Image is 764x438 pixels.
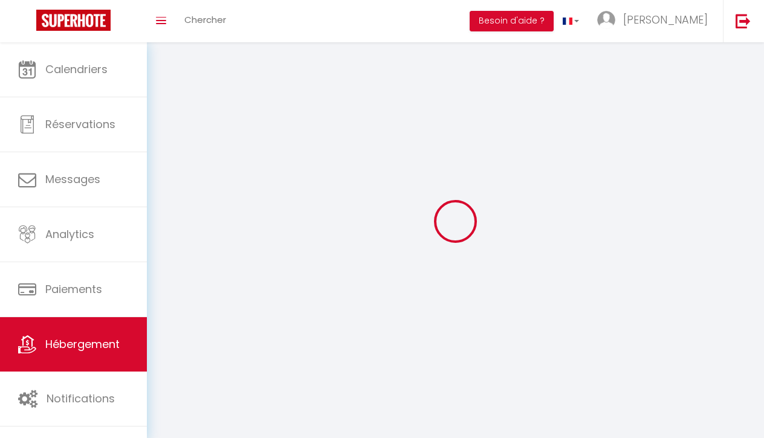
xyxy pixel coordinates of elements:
[45,117,115,132] span: Réservations
[45,337,120,352] span: Hébergement
[45,282,102,297] span: Paiements
[470,11,554,31] button: Besoin d'aide ?
[47,391,115,406] span: Notifications
[184,13,226,26] span: Chercher
[597,11,615,29] img: ...
[10,5,46,41] button: Ouvrir le widget de chat LiveChat
[45,62,108,77] span: Calendriers
[36,10,111,31] img: Super Booking
[623,12,708,27] span: [PERSON_NAME]
[45,172,100,187] span: Messages
[45,227,94,242] span: Analytics
[736,13,751,28] img: logout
